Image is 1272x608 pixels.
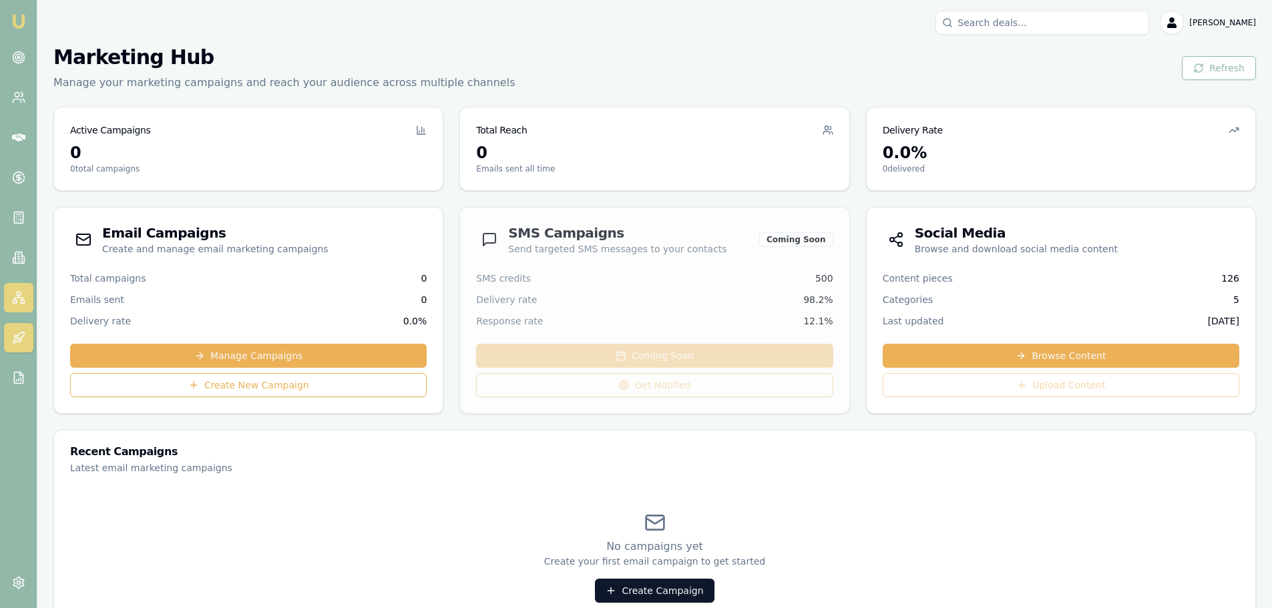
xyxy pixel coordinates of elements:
[883,314,944,328] span: Last updated
[915,242,1118,256] p: Browse and download social media content
[1233,293,1239,306] span: 5
[70,272,146,285] span: Total campaigns
[1221,272,1239,285] span: 126
[70,446,1239,457] h3: Recent Campaigns
[595,579,714,603] a: Create Campaign
[508,242,726,256] p: Send targeted SMS messages to your contacts
[1208,314,1239,328] span: [DATE]
[70,293,124,306] span: Emails sent
[421,293,427,306] span: 0
[70,344,427,368] a: Manage Campaigns
[935,11,1149,35] input: Search deals
[803,293,833,306] span: 98.2%
[476,164,833,174] p: Emails sent all time
[476,293,537,306] span: Delivery rate
[1189,17,1256,28] span: [PERSON_NAME]
[476,272,531,285] span: SMS credits
[883,142,1239,164] div: 0.0 %
[70,142,427,164] div: 0
[70,539,1239,555] p: No campaigns yet
[1182,56,1256,80] button: Refresh
[53,45,515,69] h1: Marketing Hub
[883,123,943,137] h3: Delivery Rate
[70,461,1239,475] p: Latest email marketing campaigns
[70,314,131,328] span: Delivery rate
[883,164,1239,174] p: 0 delivered
[70,373,427,397] a: Create New Campaign
[883,272,953,285] span: Content pieces
[102,242,329,256] p: Create and manage email marketing campaigns
[883,293,933,306] span: Categories
[883,344,1239,368] a: Browse Content
[11,13,27,29] img: emu-icon-u.png
[70,555,1239,568] p: Create your first email campaign to get started
[102,224,329,242] h3: Email Campaigns
[476,314,543,328] span: Response rate
[803,314,833,328] span: 12.1%
[53,75,515,91] p: Manage your marketing campaigns and reach your audience across multiple channels
[476,123,527,137] h3: Total Reach
[759,232,833,247] div: Coming Soon
[915,224,1118,242] h3: Social Media
[421,272,427,285] span: 0
[508,224,726,242] h3: SMS Campaigns
[70,123,151,137] h3: Active Campaigns
[815,272,833,285] span: 500
[70,164,427,174] p: 0 total campaigns
[476,142,833,164] div: 0
[403,314,427,328] span: 0.0 %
